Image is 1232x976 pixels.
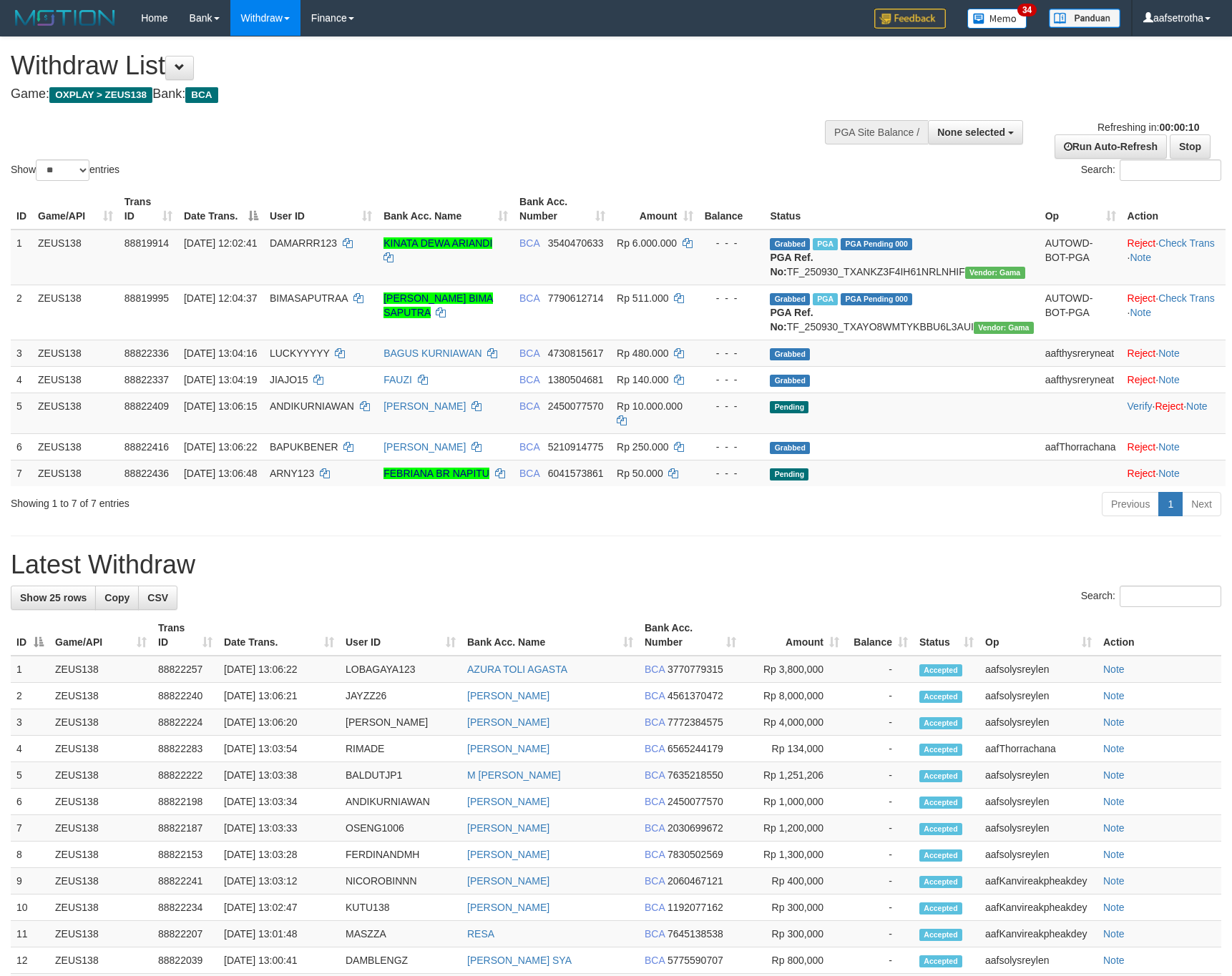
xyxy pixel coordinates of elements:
a: [PERSON_NAME] SYA [467,955,572,966]
span: Pending [770,401,808,413]
td: · [1122,366,1226,393]
td: Rp 1,251,206 [742,762,845,789]
span: [DATE] 13:04:16 [184,347,257,359]
a: FAUZI [383,374,412,385]
a: M [PERSON_NAME] [467,769,561,781]
a: Previous [1102,492,1159,516]
span: Grabbed [770,348,810,360]
td: · · [1122,230,1226,285]
span: Copy 2030699672 to clipboard [668,822,723,834]
span: 88819995 [124,292,169,304]
span: [DATE] 13:06:48 [184,468,257,479]
td: · · [1122,285,1226,340]
td: 5 [11,762,49,789]
span: Copy 3540470633 to clipboard [548,237,604,249]
td: - [845,815,914,842]
a: Note [1158,468,1180,479]
img: Feedback.jpg [874,9,946,29]
td: AUTOWD-BOT-PGA [1040,230,1122,285]
a: Note [1103,716,1125,728]
th: Game/API: activate to sort column ascending [49,615,152,656]
strong: 00:00:10 [1159,122,1199,133]
td: [DATE] 13:03:34 [218,789,340,815]
span: Vendor URL: https://trx31.1velocity.biz [965,267,1025,279]
th: Bank Acc. Number: activate to sort column ascending [639,615,742,656]
td: [DATE] 13:03:54 [218,736,340,762]
td: 88822153 [152,842,218,868]
a: RESA [467,928,494,940]
img: MOTION_logo.png [11,7,119,29]
a: [PERSON_NAME] [467,902,549,913]
span: Rp 6.000.000 [617,237,677,249]
a: Reject [1128,441,1156,453]
span: Accepted [919,797,962,809]
span: BCA [645,690,665,701]
a: CSV [138,586,177,610]
a: Check Trans [1158,237,1215,249]
div: - - - [705,399,759,413]
td: 2 [11,285,32,340]
td: [DATE] 13:06:22 [218,656,340,683]
span: 88822337 [124,374,169,385]
td: 88822257 [152,656,218,683]
td: Rp 134,000 [742,736,845,762]
span: LUCKYYYYY [270,347,330,359]
span: Marked by aafsolysreylen [813,293,838,305]
span: 88822409 [124,400,169,412]
a: Note [1158,441,1180,453]
td: - [845,868,914,894]
td: aafthysreryneat [1040,366,1122,393]
h1: Latest Withdraw [11,551,1221,579]
a: Note [1130,307,1151,318]
a: Reject [1128,292,1156,304]
th: Status [764,189,1039,230]
a: [PERSON_NAME] [467,796,549,807]
select: Showentries [36,159,89,181]
h1: Withdraw List [11,51,807,80]
td: 2 [11,683,49,709]
td: OSENG1006 [340,815,461,842]
td: 9 [11,868,49,894]
th: Balance: activate to sort column ascending [845,615,914,656]
td: ZEUS138 [49,656,152,683]
span: [DATE] 12:04:37 [184,292,257,304]
img: panduan.png [1049,9,1120,28]
span: Copy 2450077570 to clipboard [548,400,604,412]
th: Balance [699,189,765,230]
span: None selected [937,127,1005,138]
span: BCA [645,743,665,754]
span: BIMASAPUTRAA [270,292,348,304]
td: [DATE] 13:03:33 [218,815,340,842]
a: Note [1103,743,1125,754]
a: Check Trans [1158,292,1215,304]
a: Note [1186,400,1208,412]
a: [PERSON_NAME] [467,743,549,754]
span: Marked by aafsolysreylen [813,238,838,250]
td: BALDUTJP1 [340,762,461,789]
th: ID [11,189,32,230]
span: Accepted [919,849,962,862]
td: 7 [11,815,49,842]
td: ZEUS138 [32,433,119,460]
td: RIMADE [340,736,461,762]
a: Note [1103,690,1125,701]
a: Stop [1170,134,1211,159]
label: Show entries [11,159,119,181]
td: · [1122,433,1226,460]
span: JIAJO15 [270,374,308,385]
td: 6 [11,433,32,460]
b: PGA Ref. No: [770,252,813,277]
span: Accepted [919,691,962,703]
label: Search: [1081,159,1221,181]
span: Vendor URL: https://trx31.1velocity.biz [974,322,1034,334]
div: - - - [705,236,759,250]
td: aafKanvireakpheakdey [979,868,1097,894]
span: Accepted [919,770,962,782]
span: [DATE] 13:04:19 [184,374,257,385]
td: 7 [11,460,32,486]
span: BCA [185,87,217,103]
span: Rp 10.000.000 [617,400,683,412]
td: Rp 1,200,000 [742,815,845,842]
span: BCA [519,468,539,479]
th: User ID: activate to sort column ascending [340,615,461,656]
